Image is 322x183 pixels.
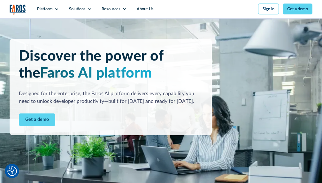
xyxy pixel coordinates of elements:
[7,166,17,176] img: Revisit consent button
[258,4,279,14] a: Sign in
[69,6,86,12] div: Solutions
[19,48,203,82] h1: Discover the power of the
[102,6,120,12] div: Resources
[10,4,26,15] a: home
[40,66,152,80] span: Faros AI platform
[37,6,53,12] div: Platform
[19,90,203,105] div: Designed for the enterprise, the Faros AI platform delivers every capability you need to unlock d...
[10,4,26,15] img: Logo of the analytics and reporting company Faros.
[7,166,17,176] button: Cookie Settings
[19,113,55,126] a: Contact Modal
[283,4,312,14] a: Get a demo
